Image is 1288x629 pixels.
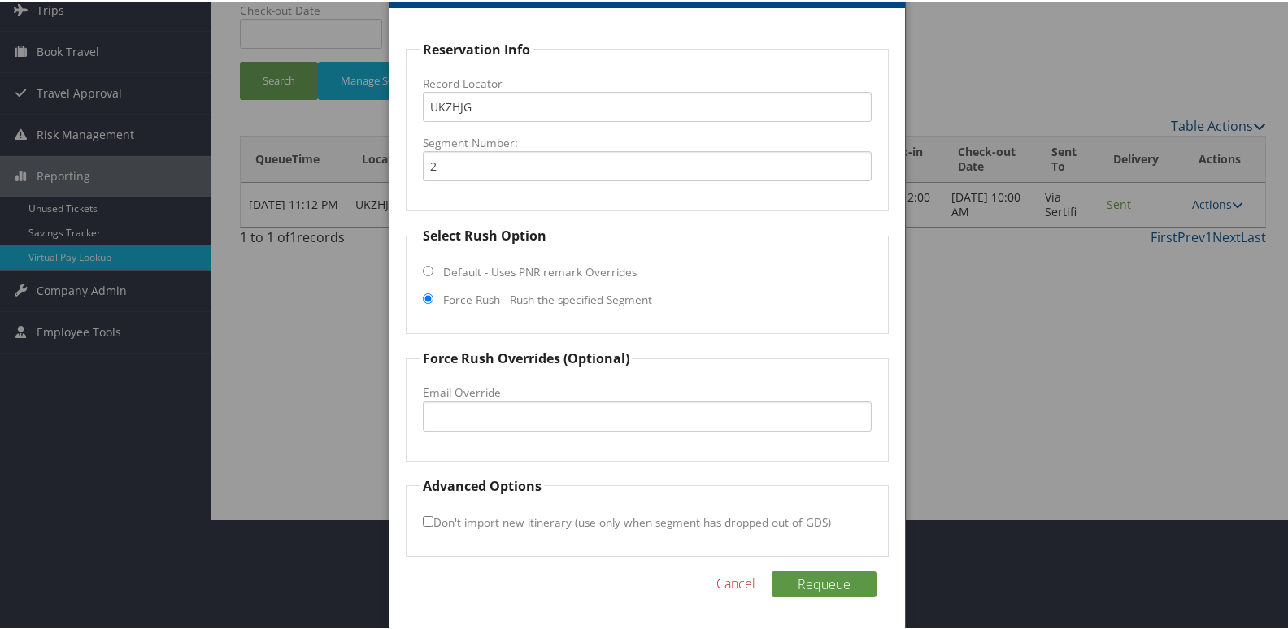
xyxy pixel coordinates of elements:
label: Record Locator [423,74,872,90]
legend: Force Rush Overrides (Optional) [420,347,632,367]
a: Cancel [716,572,755,592]
legend: Select Rush Option [420,224,549,244]
label: Default - Uses PNR remark Overrides [443,262,637,279]
input: Don't import new itinerary (use only when segment has dropped out of GDS) [423,514,433,525]
label: Force Rush - Rush the specified Segment [443,290,652,306]
legend: Reservation Info [420,38,533,58]
label: Segment Number: [423,133,872,150]
legend: Advanced Options [420,475,544,494]
button: Requeue [772,570,877,596]
label: Email Override [423,383,872,399]
label: Don't import new itinerary (use only when segment has dropped out of GDS) [423,505,831,536]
